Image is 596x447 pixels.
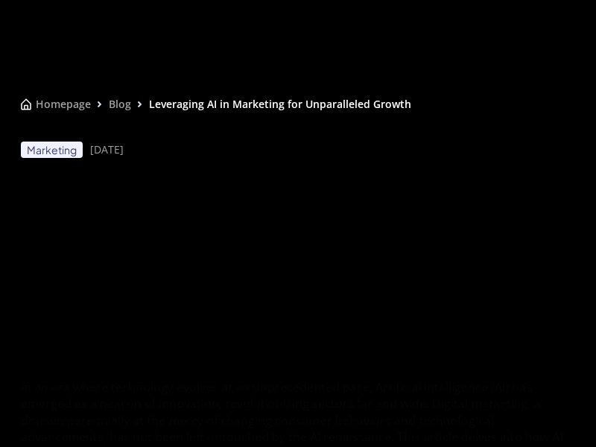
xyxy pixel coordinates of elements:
[21,281,575,361] h1: Leveraging AI in Marketing for Unparalleled Growth
[27,144,77,156] div: Marketing
[21,97,91,112] a: Homepage
[36,97,91,112] div: Homepage
[149,97,411,112] a: Leveraging AI in Marketing for Unparalleled Growth
[109,97,131,112] a: Blog
[90,142,124,157] div: [DATE]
